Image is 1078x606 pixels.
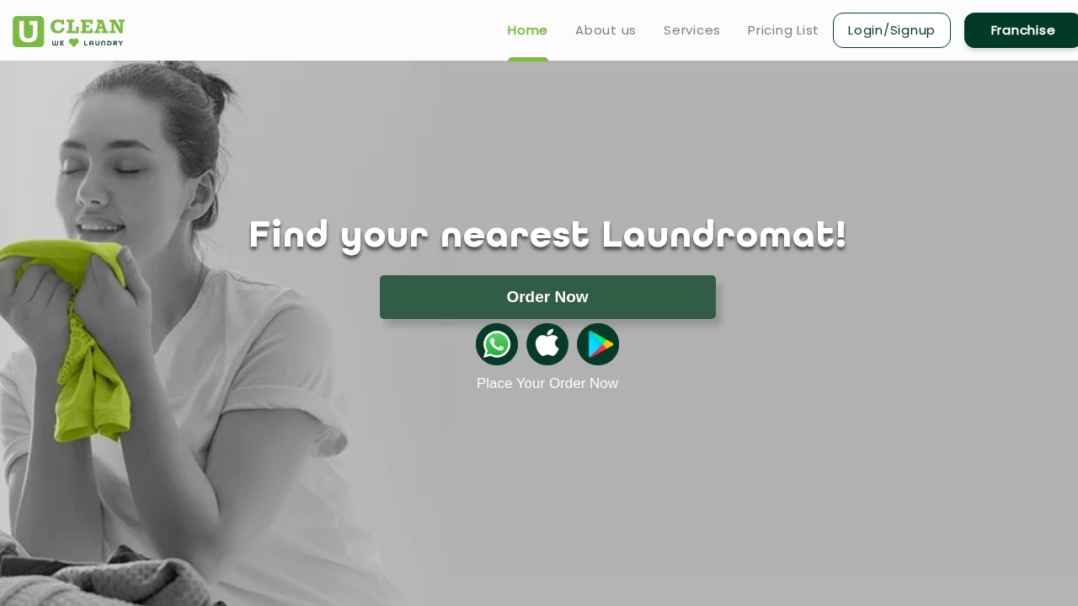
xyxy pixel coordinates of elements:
[508,20,548,40] a: Home
[476,323,518,365] img: whatsappicon.png
[577,323,619,365] img: playstoreicon.png
[664,20,721,40] a: Services
[380,275,716,319] button: Order Now
[477,375,618,392] a: Place Your Order Now
[833,13,951,48] a: Login/Signup
[13,16,125,47] img: UClean Laundry and Dry Cleaning
[575,20,637,40] a: About us
[748,20,819,40] a: Pricing List
[526,323,568,365] img: apple-icon.png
